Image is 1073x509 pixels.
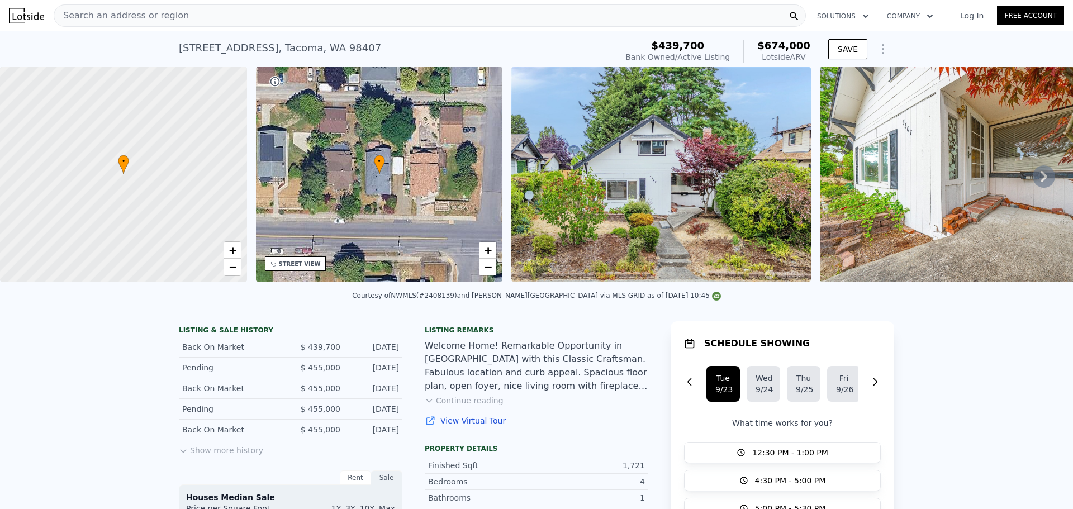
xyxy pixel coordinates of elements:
div: Tue [715,373,731,384]
span: Active Listing [677,53,730,61]
div: Houses Median Sale [186,492,395,503]
div: LISTING & SALE HISTORY [179,326,402,337]
a: View Virtual Tour [425,415,648,426]
button: Tue9/23 [706,366,740,402]
span: 4:30 PM - 5:00 PM [755,475,826,486]
span: $ 455,000 [301,384,340,393]
div: Fri [836,373,852,384]
div: • [118,155,129,174]
img: Lotside [9,8,44,23]
div: Lotside ARV [757,51,810,63]
div: Pending [182,362,282,373]
div: Thu [796,373,811,384]
div: Finished Sqft [428,460,536,471]
button: 4:30 PM - 5:00 PM [684,470,881,491]
div: • [374,155,385,174]
span: $ 455,000 [301,405,340,413]
span: − [485,260,492,274]
span: Bank Owned / [625,53,677,61]
p: What time works for you? [684,417,881,429]
span: $ 455,000 [301,363,340,372]
div: Sale [371,470,402,485]
div: 4 [536,476,645,487]
div: [DATE] [349,362,399,373]
button: Show Options [872,38,894,60]
a: Zoom in [224,242,241,259]
div: Welcome Home! Remarkable Opportunity in [GEOGRAPHIC_DATA] with this Classic Craftsman. Fabulous l... [425,339,648,393]
span: • [374,156,385,167]
button: Wed9/24 [747,366,780,402]
button: Continue reading [425,395,504,406]
div: [STREET_ADDRESS] , Tacoma , WA 98407 [179,40,381,56]
img: NWMLS Logo [712,292,721,301]
div: [DATE] [349,424,399,435]
div: 9/26 [836,384,852,395]
a: Zoom in [479,242,496,259]
button: Solutions [808,6,878,26]
span: + [485,243,492,257]
a: Log In [947,10,997,21]
div: 9/24 [756,384,771,395]
div: Wed [756,373,771,384]
span: 12:30 PM - 1:00 PM [752,447,828,458]
div: [DATE] [349,341,399,353]
button: 12:30 PM - 1:00 PM [684,442,881,463]
div: Back On Market [182,341,282,353]
span: + [229,243,236,257]
div: STREET VIEW [279,260,321,268]
div: 9/23 [715,384,731,395]
a: Zoom out [224,259,241,275]
div: [DATE] [349,383,399,394]
span: $ 455,000 [301,425,340,434]
img: Sale: 167135991 Parcel: 101017595 [511,67,811,282]
span: $439,700 [651,40,704,51]
div: Courtesy of NWMLS (#2408139) and [PERSON_NAME][GEOGRAPHIC_DATA] via MLS GRID as of [DATE] 10:45 [352,292,721,299]
div: Back On Market [182,424,282,435]
button: Fri9/26 [827,366,861,402]
div: Bedrooms [428,476,536,487]
h1: SCHEDULE SHOWING [704,337,810,350]
button: Thu9/25 [787,366,820,402]
div: [DATE] [349,403,399,415]
button: SAVE [828,39,867,59]
div: 1 [536,492,645,503]
div: Listing remarks [425,326,648,335]
div: Bathrooms [428,492,536,503]
span: $ 439,700 [301,342,340,351]
a: Zoom out [479,259,496,275]
button: Company [878,6,942,26]
span: − [229,260,236,274]
div: Pending [182,403,282,415]
span: $674,000 [757,40,810,51]
div: Property details [425,444,648,453]
span: Search an address or region [54,9,189,22]
div: 1,721 [536,460,645,471]
button: Show more history [179,440,263,456]
div: Back On Market [182,383,282,394]
div: 9/25 [796,384,811,395]
a: Free Account [997,6,1064,25]
div: Rent [340,470,371,485]
span: • [118,156,129,167]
